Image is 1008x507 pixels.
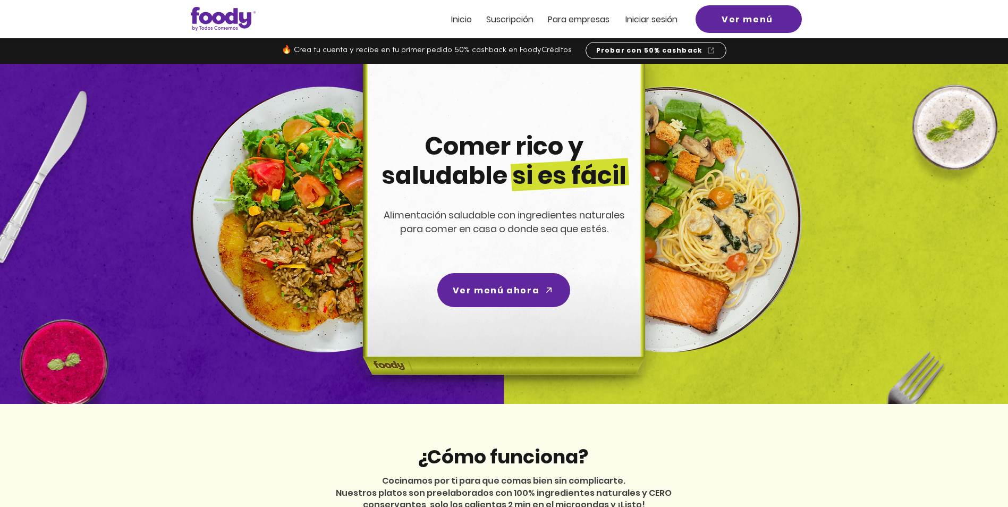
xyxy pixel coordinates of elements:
[486,13,533,26] span: Suscripción
[696,5,802,33] a: Ver menú
[453,284,539,297] span: Ver menú ahora
[451,13,472,26] span: Inicio
[625,15,677,24] a: Iniciar sesión
[382,129,626,192] span: Comer rico y saludable si es fácil
[722,13,773,26] span: Ver menú
[558,13,609,26] span: ra empresas
[333,64,671,404] img: headline-center-compress.png
[486,15,533,24] a: Suscripción
[586,42,726,59] a: Probar con 50% cashback
[625,13,677,26] span: Iniciar sesión
[191,87,456,352] img: left-dish-compress.png
[282,46,572,54] span: 🔥 Crea tu cuenta y recibe en tu primer pedido 50% cashback en FoodyCréditos
[548,15,609,24] a: Para empresas
[437,273,570,307] a: Ver menú ahora
[451,15,472,24] a: Inicio
[191,7,256,31] img: Logo_Foody V2.0.0 (3).png
[384,208,625,235] span: Alimentación saludable con ingredientes naturales para comer en casa o donde sea que estés.
[548,13,558,26] span: Pa
[417,443,588,470] span: ¿Cómo funciona?
[596,46,703,55] span: Probar con 50% cashback
[382,475,625,487] span: Cocinamos por ti para que comas bien sin complicarte.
